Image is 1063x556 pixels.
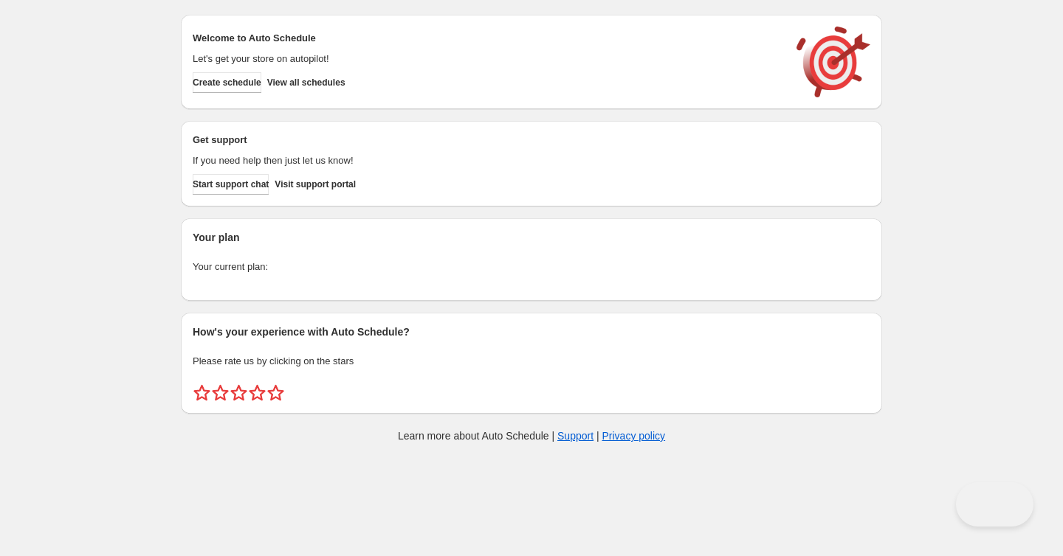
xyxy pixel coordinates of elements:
[193,324,870,339] h2: How's your experience with Auto Schedule?
[956,482,1033,527] iframe: Toggle Customer Support
[275,174,356,195] a: Visit support portal
[193,230,870,245] h2: Your plan
[193,31,782,46] h2: Welcome to Auto Schedule
[193,178,269,190] span: Start support chat
[193,52,782,66] p: Let's get your store on autopilot!
[193,174,269,195] a: Start support chat
[193,72,261,93] button: Create schedule
[267,77,345,88] span: View all schedules
[193,153,782,168] p: If you need help then just let us know!
[602,430,666,442] a: Privacy policy
[557,430,594,442] a: Support
[193,260,870,274] p: Your current plan:
[275,178,356,190] span: Visit support portal
[267,72,345,93] button: View all schedules
[193,354,870,369] p: Please rate us by clicking on the stars
[193,77,261,88] span: Create schedule
[398,428,665,443] p: Learn more about Auto Schedule | |
[193,133,782,147] h2: Get support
